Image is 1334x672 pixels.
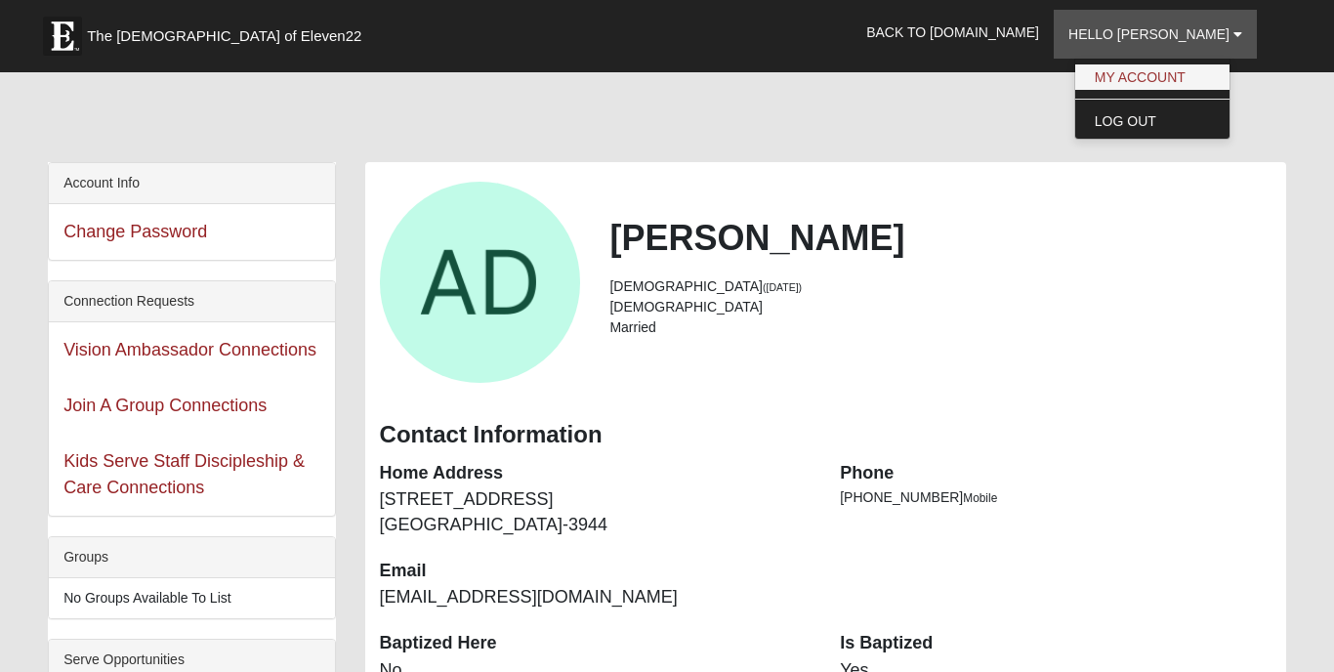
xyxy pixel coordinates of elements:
[840,631,1271,656] dt: Is Baptized
[33,7,424,56] a: The [DEMOGRAPHIC_DATA] of Eleven22
[840,461,1271,486] dt: Phone
[43,17,82,56] img: Eleven22 logo
[49,163,334,204] div: Account Info
[963,491,997,505] span: Mobile
[380,585,812,610] dd: [EMAIL_ADDRESS][DOMAIN_NAME]
[380,559,812,584] dt: Email
[1068,26,1230,42] span: Hello [PERSON_NAME]
[1075,64,1230,90] a: My Account
[49,578,334,618] li: No Groups Available To List
[63,396,267,415] a: Join A Group Connections
[49,537,334,578] div: Groups
[1054,10,1257,59] a: Hello [PERSON_NAME]
[1075,108,1230,134] a: Log Out
[63,451,305,497] a: Kids Serve Staff Discipleship & Care Connections
[609,217,1271,259] h2: [PERSON_NAME]
[609,276,1271,297] li: [DEMOGRAPHIC_DATA]
[63,340,316,359] a: Vision Ambassador Connections
[49,281,334,322] div: Connection Requests
[63,222,207,241] a: Change Password
[87,26,361,46] span: The [DEMOGRAPHIC_DATA] of Eleven22
[852,8,1054,57] a: Back to [DOMAIN_NAME]
[380,461,812,486] dt: Home Address
[380,487,812,537] dd: [STREET_ADDRESS] [GEOGRAPHIC_DATA]-3944
[609,317,1271,338] li: Married
[380,182,581,383] a: View Fullsize Photo
[380,631,812,656] dt: Baptized Here
[380,421,1271,449] h3: Contact Information
[609,297,1271,317] li: [DEMOGRAPHIC_DATA]
[840,487,1271,508] li: [PHONE_NUMBER]
[763,281,802,293] small: ([DATE])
